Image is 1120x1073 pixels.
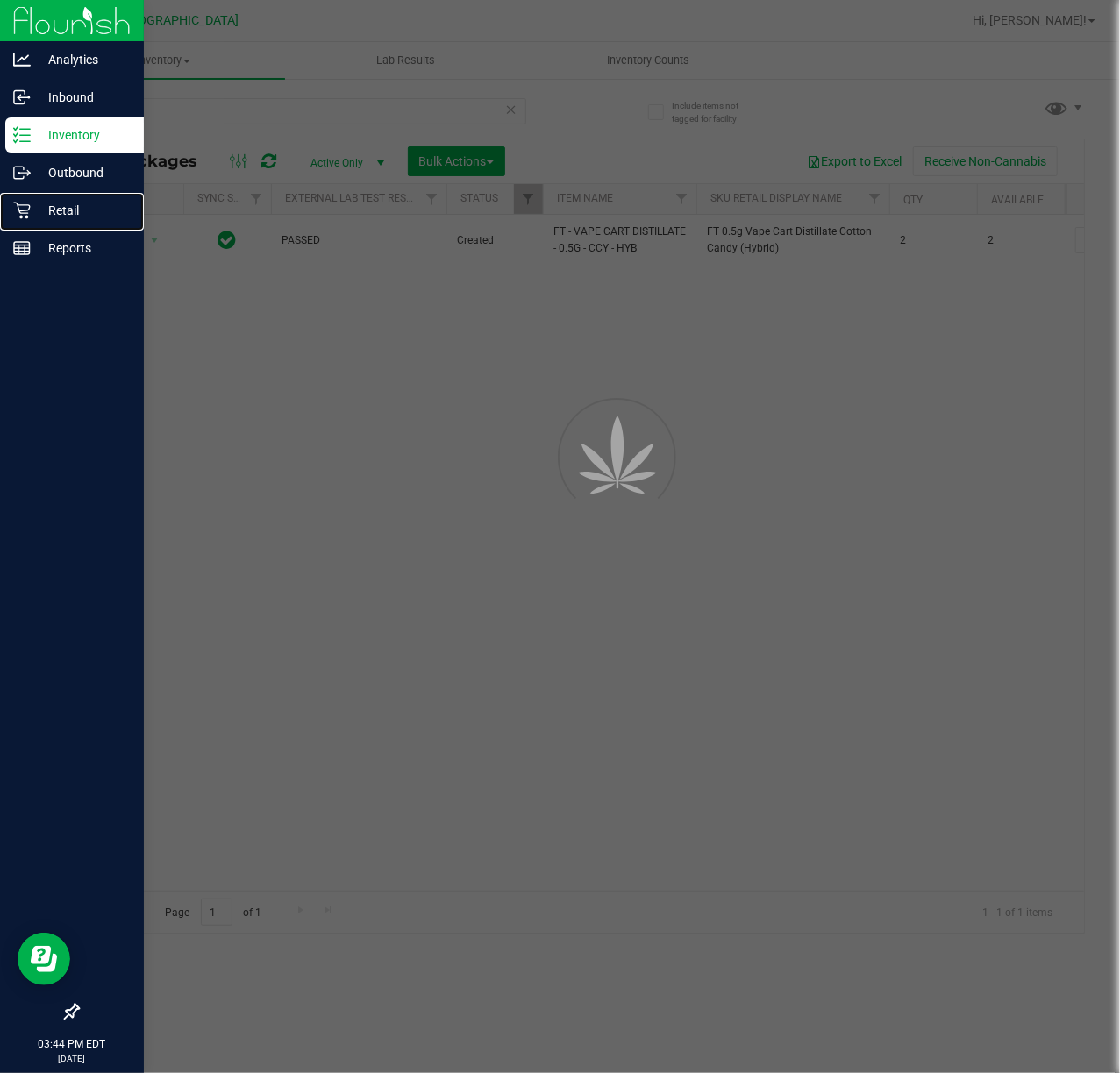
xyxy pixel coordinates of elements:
p: Inbound [31,87,136,108]
p: Analytics [31,49,136,70]
p: Reports [31,238,136,259]
p: 03:44 PM EDT [8,1036,136,1052]
inline-svg: Inbound [13,89,31,106]
p: [DATE] [8,1052,136,1065]
p: Inventory [31,124,136,146]
inline-svg: Inventory [13,126,31,144]
p: Outbound [31,162,136,183]
inline-svg: Reports [13,239,31,257]
iframe: Resource center [18,933,70,985]
inline-svg: Outbound [13,164,31,181]
inline-svg: Retail [13,202,31,219]
inline-svg: Analytics [13,51,31,68]
p: Retail [31,200,136,221]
